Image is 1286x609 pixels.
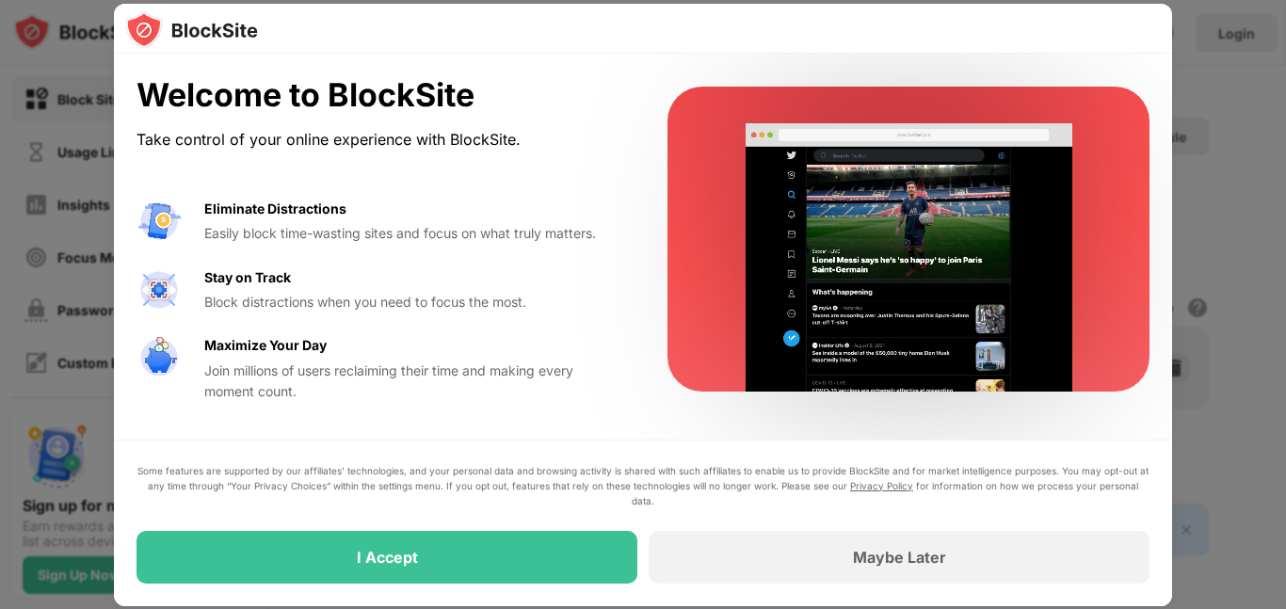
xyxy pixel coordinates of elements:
[357,548,418,567] div: I Accept
[137,267,182,313] img: value-focus.svg
[137,199,182,244] img: value-avoid-distractions.svg
[137,335,182,380] img: value-safe-time.svg
[137,463,1149,508] div: Some features are supported by our affiliates’ technologies, and your personal data and browsing ...
[204,335,327,356] div: Maximize Your Day
[204,223,622,244] div: Easily block time-wasting sites and focus on what truly matters.
[137,76,622,115] div: Welcome to BlockSite
[853,548,946,567] div: Maybe Later
[204,361,622,403] div: Join millions of users reclaiming their time and making every moment count.
[137,126,622,153] div: Take control of your online experience with BlockSite.
[204,199,346,219] div: Eliminate Distractions
[204,292,622,313] div: Block distractions when you need to focus the most.
[850,480,913,491] a: Privacy Policy
[125,11,258,49] img: logo-blocksite.svg
[204,267,291,288] div: Stay on Track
